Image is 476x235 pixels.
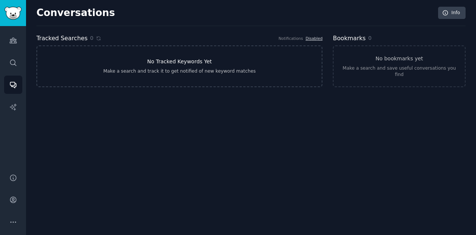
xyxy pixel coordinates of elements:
img: GummySearch logo [4,7,22,20]
a: Disabled [306,36,323,41]
h2: Bookmarks [333,34,366,43]
div: Notifications [279,36,303,41]
h3: No bookmarks yet [376,55,423,63]
a: No bookmarks yetMake a search and save useful conversations you find [333,45,466,87]
span: 0 [368,35,372,41]
h2: Tracked Searches [36,34,87,43]
a: No Tracked Keywords YetMake a search and track it to get notified of new keyword matches [36,45,322,87]
h2: Conversations [36,7,115,19]
a: Info [438,7,466,19]
div: Make a search and track it to get notified of new keyword matches [103,68,256,75]
span: 0 [90,34,93,42]
div: Make a search and save useful conversations you find [339,65,460,78]
h3: No Tracked Keywords Yet [147,58,212,66]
